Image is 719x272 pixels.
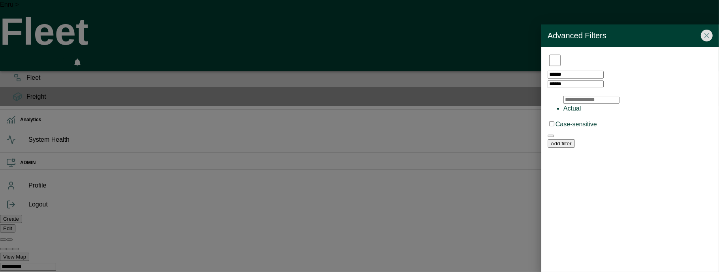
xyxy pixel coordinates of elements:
[551,141,572,146] label: Add filter
[548,139,575,148] button: Add filter
[549,54,561,66] input: Skip filter (currently applied)
[548,29,701,42] h6: Advanced Filters
[548,71,604,79] input: Select property
[563,96,620,104] input: Select value(s)
[556,121,597,128] label: Case-sensitive
[563,104,713,113] li: Actual
[701,30,713,41] button: Close
[548,80,604,88] input: Select operator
